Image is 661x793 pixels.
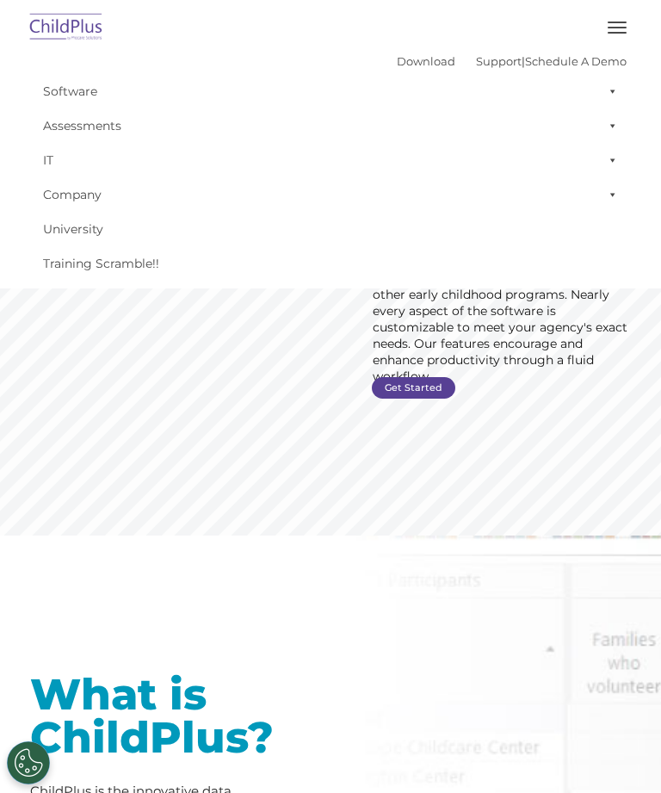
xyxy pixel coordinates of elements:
a: Software [34,74,627,108]
rs-layer: ChildPlus is an all-in-one software solution for Head Start, EHS, Migrant, State Pre-K, or other ... [373,254,637,385]
a: Get Started [372,377,455,399]
a: IT [34,143,627,177]
a: Company [34,177,627,212]
a: Schedule A Demo [525,54,627,68]
a: University [34,212,627,246]
a: Assessments [34,108,627,143]
button: Cookies Settings [7,741,50,784]
font: | [397,54,627,68]
img: ChildPlus by Procare Solutions [26,8,107,48]
h1: What is ChildPlus? [30,673,318,759]
iframe: Chat Widget [371,607,661,793]
a: Support [476,54,522,68]
a: Download [397,54,455,68]
a: Training Scramble!! [34,246,627,281]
